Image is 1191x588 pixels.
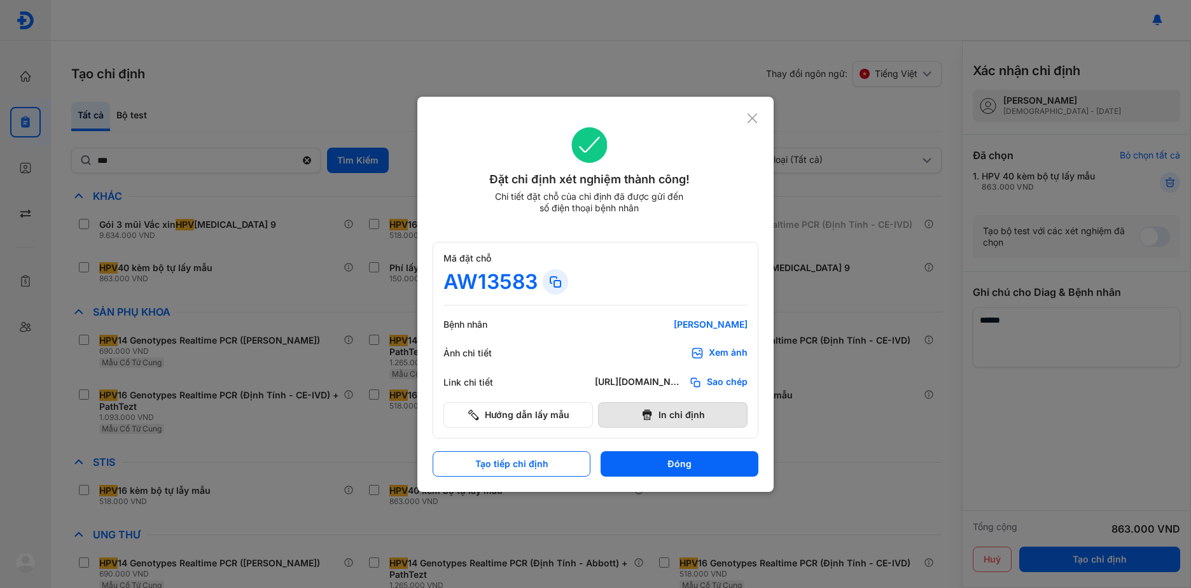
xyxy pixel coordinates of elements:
[443,347,520,359] div: Ảnh chi tiết
[443,319,520,330] div: Bệnh nhân
[433,451,590,477] button: Tạo tiếp chỉ định
[443,269,538,295] div: AW13583
[598,402,748,428] button: In chỉ định
[595,376,684,389] div: [URL][DOMAIN_NAME]
[709,347,748,360] div: Xem ảnh
[443,402,593,428] button: Hướng dẫn lấy mẫu
[595,319,748,330] div: [PERSON_NAME]
[707,376,748,389] span: Sao chép
[601,451,758,477] button: Đóng
[489,191,689,214] div: Chi tiết đặt chỗ của chỉ định đã được gửi đến số điện thoại bệnh nhân
[443,253,748,264] div: Mã đặt chỗ
[443,377,520,388] div: Link chi tiết
[433,171,746,188] div: Đặt chỉ định xét nghiệm thành công!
